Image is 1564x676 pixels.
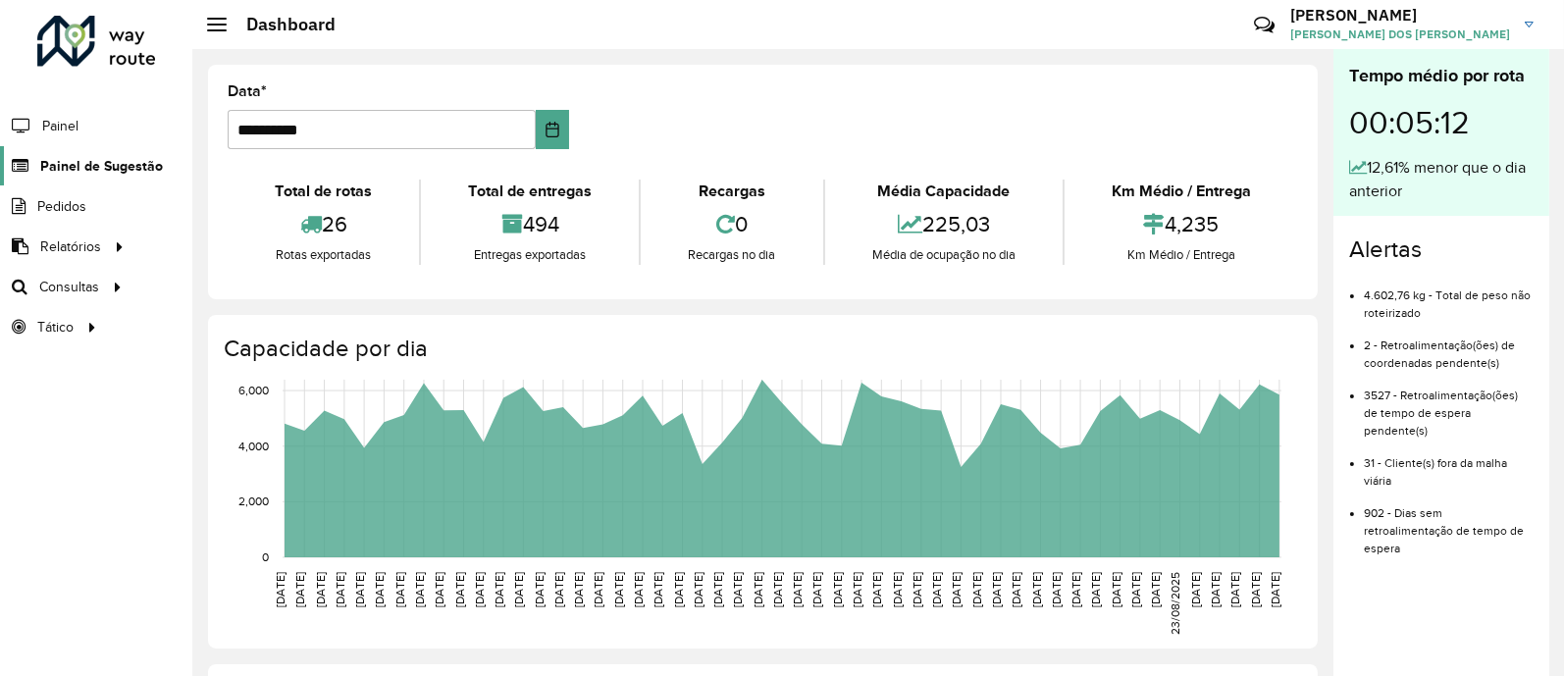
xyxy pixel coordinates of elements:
text: 6,000 [238,384,269,396]
h3: [PERSON_NAME] [1290,6,1510,25]
span: Relatórios [40,236,101,257]
text: [DATE] [911,572,923,607]
div: Média de ocupação no dia [830,245,1058,265]
h4: Alertas [1349,235,1534,264]
text: [DATE] [1050,572,1063,607]
li: 4.602,76 kg - Total de peso não roteirizado [1364,272,1534,322]
text: [DATE] [711,572,724,607]
div: Tempo médio por rota [1349,63,1534,89]
text: [DATE] [811,572,824,607]
text: [DATE] [293,572,306,607]
li: 902 - Dias sem retroalimentação de tempo de espera [1364,490,1534,557]
span: Painel de Sugestão [40,156,163,177]
text: [DATE] [731,572,744,607]
text: [DATE] [373,572,386,607]
text: [DATE] [891,572,904,607]
text: [DATE] [930,572,943,607]
text: [DATE] [851,572,863,607]
text: [DATE] [413,572,426,607]
text: 4,000 [238,440,269,452]
div: Total de rotas [233,180,414,203]
text: [DATE] [1228,572,1241,607]
text: [DATE] [393,572,406,607]
li: 2 - Retroalimentação(ões) de coordenadas pendente(s) [1364,322,1534,372]
text: [DATE] [353,572,366,607]
text: [DATE] [433,572,445,607]
text: [DATE] [990,572,1003,607]
text: [DATE] [1069,572,1082,607]
text: [DATE] [473,572,486,607]
text: [DATE] [1089,572,1102,607]
text: [DATE] [274,572,287,607]
text: 0 [262,550,269,563]
div: Km Médio / Entrega [1069,180,1293,203]
text: [DATE] [831,572,844,607]
text: [DATE] [1269,572,1281,607]
text: [DATE] [1189,572,1202,607]
text: [DATE] [1129,572,1142,607]
text: [DATE] [771,572,784,607]
li: 3527 - Retroalimentação(ões) de tempo de espera pendente(s) [1364,372,1534,440]
span: Consultas [39,277,99,297]
text: [DATE] [870,572,883,607]
text: [DATE] [692,572,704,607]
div: Rotas exportadas [233,245,414,265]
text: [DATE] [791,572,804,607]
h2: Dashboard [227,14,336,35]
div: Média Capacidade [830,180,1058,203]
text: [DATE] [1209,572,1222,607]
text: [DATE] [1110,572,1122,607]
text: [DATE] [552,572,565,607]
div: 4,235 [1069,203,1293,245]
button: Choose Date [536,110,569,149]
text: [DATE] [632,572,645,607]
div: 12,61% menor que o dia anterior [1349,156,1534,203]
text: 23/08/2025 [1170,572,1182,635]
text: [DATE] [652,572,664,607]
span: Painel [42,116,78,136]
text: 2,000 [238,495,269,508]
span: [PERSON_NAME] DOS [PERSON_NAME] [1290,26,1510,43]
span: Pedidos [37,196,86,217]
label: Data [228,79,267,103]
span: Tático [37,317,74,338]
text: [DATE] [493,572,505,607]
div: Total de entregas [426,180,634,203]
text: [DATE] [1249,572,1262,607]
text: [DATE] [453,572,466,607]
text: [DATE] [572,572,585,607]
div: Entregas exportadas [426,245,634,265]
div: 225,03 [830,203,1058,245]
text: [DATE] [672,572,685,607]
h4: Capacidade por dia [224,335,1298,363]
text: [DATE] [512,572,525,607]
div: 00:05:12 [1349,89,1534,156]
text: [DATE] [1149,572,1162,607]
text: [DATE] [951,572,964,607]
text: [DATE] [752,572,764,607]
a: Contato Rápido [1243,4,1285,46]
div: Km Médio / Entrega [1069,245,1293,265]
div: Recargas [646,180,817,203]
div: Recargas no dia [646,245,817,265]
div: 26 [233,203,414,245]
li: 31 - Cliente(s) fora da malha viária [1364,440,1534,490]
div: 494 [426,203,634,245]
text: [DATE] [970,572,983,607]
text: [DATE] [592,572,604,607]
text: [DATE] [612,572,625,607]
text: [DATE] [314,572,327,607]
text: [DATE] [334,572,346,607]
div: 0 [646,203,817,245]
text: [DATE] [1030,572,1043,607]
text: [DATE] [1010,572,1022,607]
text: [DATE] [533,572,546,607]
